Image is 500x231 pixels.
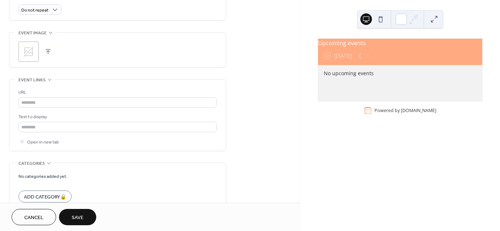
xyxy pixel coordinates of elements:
div: Powered by [374,107,436,114]
div: Text to display [18,113,215,121]
div: Upcoming events [318,39,482,47]
div: ; [18,42,39,62]
a: [DOMAIN_NAME] [401,107,436,114]
span: Event links [18,76,46,84]
div: URL [18,89,215,96]
span: Open in new tab [27,138,59,146]
button: Save [59,209,96,225]
span: Cancel [24,214,43,222]
span: Do not repeat [21,6,48,14]
span: No categories added yet. [18,173,67,180]
span: Event image [18,29,47,37]
div: No upcoming events [324,69,476,77]
span: Save [72,214,84,222]
button: Cancel [12,209,56,225]
span: Categories [18,160,45,167]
